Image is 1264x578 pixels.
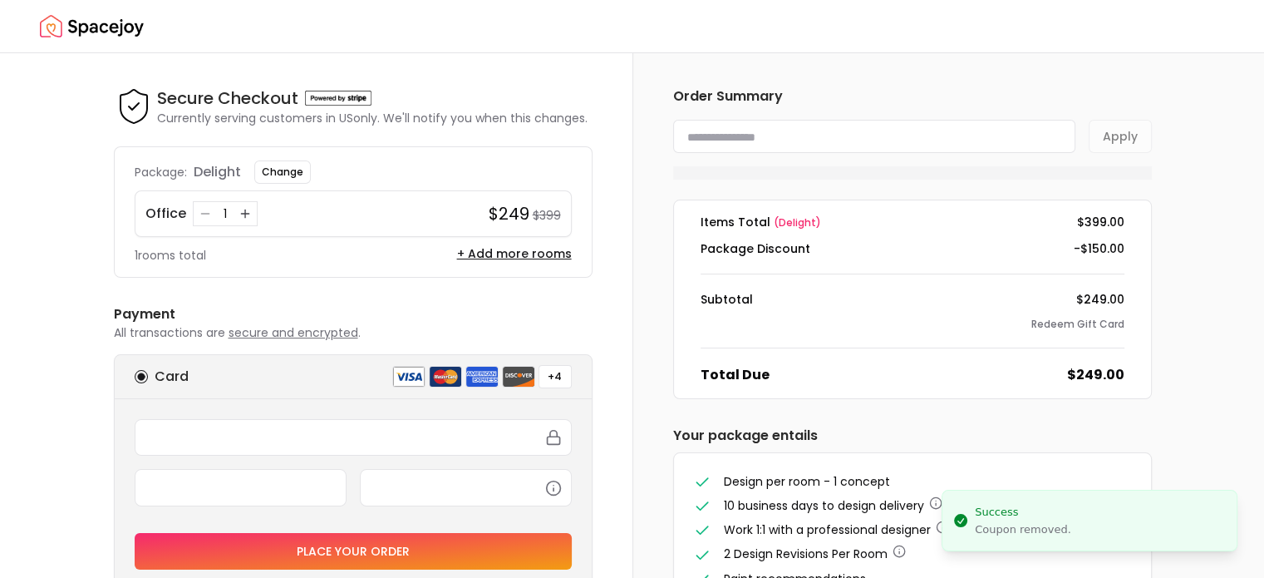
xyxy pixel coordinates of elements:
[155,367,189,387] h6: Card
[673,426,1152,446] h6: Your package entails
[114,304,593,324] h6: Payment
[194,162,241,182] p: delight
[724,497,924,514] span: 10 business days to design delivery
[197,205,214,222] button: Decrease quantity for Office
[157,110,588,126] p: Currently serving customers in US only. We'll notify you when this changes.
[673,86,1152,106] h6: Order Summary
[724,473,890,490] span: Design per room - 1 concept
[1074,240,1124,257] dd: -$150.00
[40,10,144,43] a: Spacejoy
[701,240,810,257] dt: Package Discount
[1077,214,1124,230] dd: $399.00
[975,522,1071,537] div: Coupon removed.
[774,215,821,230] span: ( delight )
[135,533,572,570] button: Place your order
[229,324,358,341] span: secure and encrypted
[305,91,371,106] img: Powered by stripe
[539,365,572,388] button: +4
[724,546,888,562] span: 2 Design Revisions Per Room
[135,247,206,264] p: 1 rooms total
[724,521,931,538] span: Work 1:1 with a professional designer
[489,202,529,225] h4: $249
[114,324,593,341] p: All transactions are .
[502,366,535,388] img: discover
[1067,365,1124,385] dd: $249.00
[157,86,298,110] h4: Secure Checkout
[145,204,186,224] p: Office
[237,205,253,222] button: Increase quantity for Office
[40,10,144,43] img: Spacejoy Logo
[429,366,462,388] img: mastercard
[1031,318,1124,331] button: Redeem Gift Card
[135,164,187,180] p: Package:
[975,504,1071,521] div: Success
[701,214,821,230] dt: Items Total
[371,480,561,495] iframe: Secure CVC input frame
[145,480,336,495] iframe: Secure expiration date input frame
[465,366,499,388] img: american express
[254,161,311,184] button: Change
[701,365,770,385] dt: Total Due
[392,366,425,388] img: visa
[217,205,234,222] div: 1
[145,430,561,445] iframe: Secure card number input frame
[533,207,561,224] small: $399
[457,245,572,262] button: + Add more rooms
[701,291,753,308] dt: Subtotal
[1076,291,1124,308] dd: $249.00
